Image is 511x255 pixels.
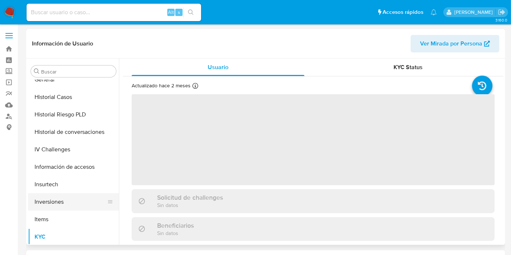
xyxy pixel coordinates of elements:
button: Historial Casos [28,88,119,106]
button: Inversiones [28,193,113,211]
span: Usuario [208,63,228,71]
h3: Solicitud de challenges [157,194,223,202]
span: ‌ [132,94,495,185]
button: Items [28,211,119,228]
span: Accesos rápidos [383,8,423,16]
h1: Información de Usuario [32,40,93,47]
input: Buscar [41,68,113,75]
div: BeneficiariosSin datos [132,217,495,241]
button: Buscar [34,68,40,74]
button: search-icon [183,7,198,17]
button: KYC [28,228,119,246]
button: Información de accesos [28,158,119,176]
span: Alt [168,9,174,16]
input: Buscar usuario o caso... [27,8,201,17]
span: s [178,9,180,16]
span: KYC Status [394,63,423,71]
button: IV Challenges [28,141,119,158]
div: Solicitud de challengesSin datos [132,189,495,213]
button: Historial Riesgo PLD [28,106,119,123]
p: Sin datos [157,230,194,236]
h3: Beneficiarios [157,222,194,230]
p: belen.palamara@mercadolibre.com [454,9,495,16]
p: Actualizado hace 2 meses [132,82,191,89]
p: Sin datos [157,202,223,208]
span: Ver Mirada por Persona [420,35,482,52]
button: Insurtech [28,176,119,193]
a: Salir [498,8,506,16]
a: Notificaciones [431,9,437,15]
button: Historial de conversaciones [28,123,119,141]
button: Ver Mirada por Persona [411,35,499,52]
